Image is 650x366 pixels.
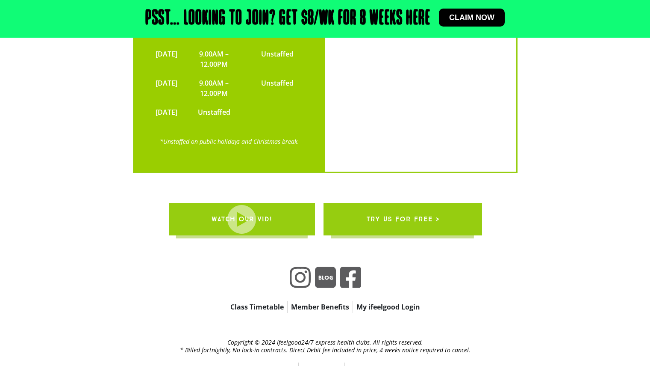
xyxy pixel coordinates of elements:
a: WATCH OUR VID! [168,203,315,235]
a: Member Benefits [288,301,353,313]
a: *Unstaffed on public holidays and Christmas break. [160,137,299,146]
span: WATCH OUR VID! [211,207,272,231]
td: 9.00AM – 12.00PM [182,74,247,103]
span: Claim now [449,14,494,21]
td: Unstaffed [247,74,308,103]
span: try us for free > [366,207,439,231]
td: [DATE] [151,45,182,74]
td: Unstaffed [247,45,308,74]
a: try us for free > [323,203,482,235]
a: Claim now [439,9,505,27]
nav: New Form [180,301,471,313]
h2: Psst… Looking to join? Get $8/wk for 8 weeks here [145,9,430,29]
h2: Copyright © 2024 ifeelgood24/7 express health clubs. All rights reserved. * Billed fortnightly, N... [52,339,599,354]
td: [DATE] [151,74,182,103]
td: [DATE] [151,103,182,122]
td: 9.00AM – 12.00PM [182,45,247,74]
td: Unstaffed [182,103,247,122]
a: Class Timetable [227,301,287,313]
a: My ifeelgood Login [353,301,424,313]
